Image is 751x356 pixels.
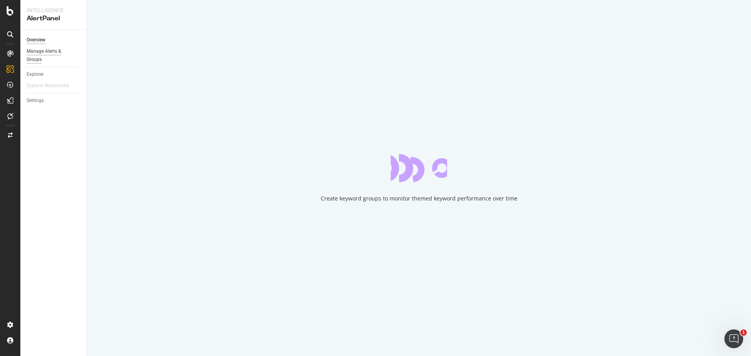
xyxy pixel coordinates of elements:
[740,329,747,336] span: 1
[27,36,45,44] div: Overview
[724,329,743,348] iframe: Intercom live chat
[27,47,81,64] a: Manage Alerts & Groups
[321,195,517,202] div: Create keyword groups to monitor themed keyword performance over time
[391,154,447,182] div: animation
[27,36,81,44] a: Overview
[27,70,81,79] a: Explorer
[27,97,44,105] div: Settings
[27,14,80,23] div: AlertPanel
[27,47,74,64] div: Manage Alerts & Groups
[27,97,81,105] a: Settings
[27,70,44,79] div: Explorer
[27,82,69,90] div: Explorer Bookmarks
[27,6,80,14] div: Intelligence
[27,82,77,90] a: Explorer Bookmarks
